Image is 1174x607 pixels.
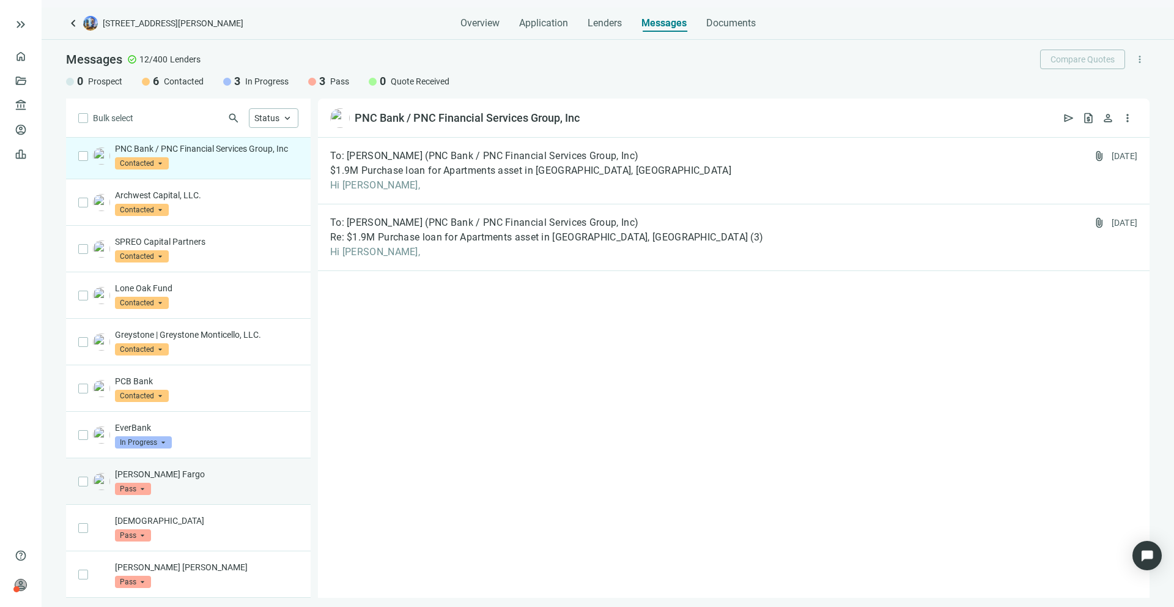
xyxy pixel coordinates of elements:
span: Overview [460,17,500,29]
span: Hi [PERSON_NAME], [330,179,731,192]
span: In Progress [115,436,172,449]
img: 7a8e883c-29d7-4212-b92f-5c102c255938 [93,426,110,444]
span: $1.9M Purchase loan for Apartments asset in [GEOGRAPHIC_DATA], [GEOGRAPHIC_DATA] [330,165,731,177]
p: PNC Bank / PNC Financial Services Group, Inc [115,143,298,155]
p: Lone Oak Fund [115,282,298,294]
div: [DATE] [1112,150,1138,162]
img: d3cf2028-7e87-464d-8f9e-0206701f6b88 [93,380,110,397]
span: 6 [153,74,159,89]
span: Pass [115,576,151,588]
span: 12/400 [139,53,168,65]
span: Contacted [115,250,169,263]
p: [PERSON_NAME] [PERSON_NAME] [115,561,298,573]
button: request_quote [1079,108,1098,128]
span: send [1063,112,1075,124]
a: keyboard_arrow_left [66,16,81,31]
span: Contacted [164,75,204,88]
span: Messages [641,17,687,29]
span: Contacted [115,157,169,169]
span: Contacted [115,297,169,309]
button: more_vert [1118,108,1137,128]
button: send [1059,108,1079,128]
button: person [1098,108,1118,128]
span: Pass [115,483,151,495]
p: EverBank [115,422,298,434]
span: person [15,579,27,591]
span: 0 [380,74,386,89]
span: Messages [66,52,122,67]
span: Pass [330,75,349,88]
img: 33893857-8396-4680-8765-5124c06d9744.png [93,147,110,165]
span: 3 [319,74,325,89]
span: keyboard_arrow_up [282,113,293,124]
img: deal-logo [83,16,98,31]
span: Prospect [88,75,122,88]
div: Open Intercom Messenger [1132,541,1162,570]
span: account_balance [15,99,23,111]
p: [PERSON_NAME] Fargo [115,468,298,480]
img: 61e215de-ba22-4608-92ae-da61297d1b96.png [93,473,110,490]
button: Compare Quotes [1040,50,1125,69]
span: person [1102,112,1114,124]
span: Application [519,17,568,29]
span: check_circle [127,54,137,64]
span: Contacted [115,390,169,402]
span: Bulk select [93,111,133,125]
span: Documents [706,17,756,29]
img: 7661a31f-baf9-4577-ad1b-09a9d9ab2c0b [93,194,110,211]
p: [DEMOGRAPHIC_DATA] [115,515,298,527]
span: To: [PERSON_NAME] (PNC Bank / PNC Financial Services Group, Inc) [330,150,638,162]
span: In Progress [245,75,289,88]
p: Archwest Capital, LLC. [115,189,298,201]
p: SPREO Capital Partners [115,236,298,248]
span: Quote Received [391,75,449,88]
img: 33893857-8396-4680-8765-5124c06d9744.png [330,108,350,128]
span: Lenders [170,53,201,65]
span: request_quote [1082,112,1095,124]
img: 61a9af4f-95bd-418e-8bb7-895b5800da7c.png [93,333,110,351]
span: help [15,549,27,562]
div: PNC Bank / PNC Financial Services Group, Inc [355,111,580,125]
span: search [227,112,240,124]
span: Pass [115,529,151,542]
span: ( 3 ) [750,231,763,244]
span: Contacted [115,343,169,356]
span: more_vert [1121,112,1134,124]
p: Greystone | Greystone Monticello, LLC. [115,329,298,341]
span: Contacted [115,204,169,216]
span: [STREET_ADDRESS][PERSON_NAME] [103,17,243,29]
span: 0 [77,74,83,89]
span: Status [254,113,279,123]
span: more_vert [1134,54,1145,65]
img: fd5e7f14-122a-40e1-b66e-10f34bd2f117 [93,240,110,258]
span: Lenders [588,17,622,29]
img: d25f8117-3bde-4b1d-a838-0a98c958bad4.png [93,287,110,304]
span: attach_file [1093,150,1106,162]
span: Hi [PERSON_NAME], [330,246,763,258]
span: attach_file [1093,217,1106,229]
span: 3 [234,74,240,89]
button: keyboard_double_arrow_right [13,17,28,32]
span: Re: $1.9M Purchase loan for Apartments asset in [GEOGRAPHIC_DATA], [GEOGRAPHIC_DATA] [330,231,748,244]
button: more_vert [1130,50,1150,69]
span: To: [PERSON_NAME] (PNC Bank / PNC Financial Services Group, Inc) [330,217,638,229]
p: PCB Bank [115,375,298,387]
div: [DATE] [1112,217,1138,229]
